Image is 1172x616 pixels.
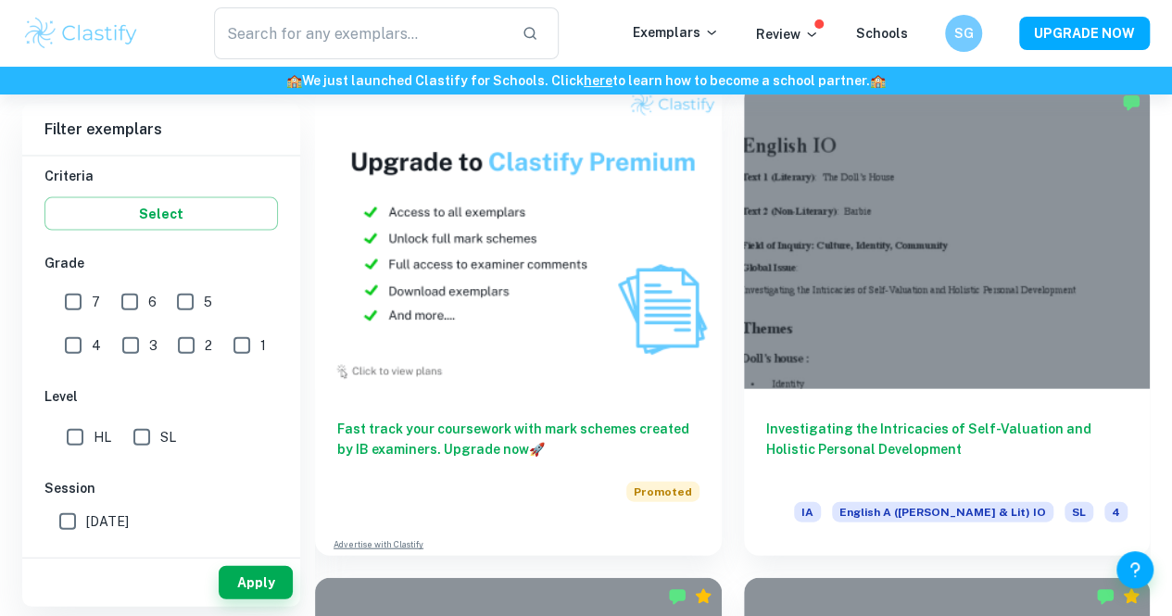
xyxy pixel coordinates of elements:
img: Marked [1096,587,1115,606]
img: Clastify logo [22,15,140,52]
span: 🏫 [286,73,302,88]
span: SL [1065,502,1093,522]
span: 2 [205,335,212,356]
span: 6 [148,292,157,312]
img: Marked [1122,94,1140,112]
span: English A ([PERSON_NAME] & Lit) IO [832,502,1053,522]
a: here [584,73,612,88]
h6: SG [953,23,975,44]
button: Apply [219,566,293,599]
button: SG [945,15,982,52]
span: HL [94,427,111,447]
h6: Session [44,478,278,498]
div: Premium [1122,587,1140,606]
button: Help and Feedback [1116,551,1153,588]
h6: Fast track your coursework with mark schemes created by IB examiners. Upgrade now [337,419,699,459]
span: May 2025 [86,548,145,569]
a: Advertise with Clastify [334,538,423,551]
span: IA [794,502,821,522]
p: Exemplars [633,22,719,43]
h6: Level [44,386,278,407]
a: Schools [856,26,908,41]
h6: Filter exemplars [22,104,300,156]
span: 🚀 [529,442,545,457]
img: Thumbnail [315,84,722,389]
p: Review [756,24,819,44]
span: 1 [260,335,266,356]
a: Investigating the Intricacies of Self-Valuation and Holistic Personal DevelopmentIAEnglish A ([PE... [744,84,1151,556]
span: 7 [92,292,100,312]
img: Marked [668,587,687,606]
button: UPGRADE NOW [1019,17,1150,50]
span: 🏫 [870,73,886,88]
span: SL [160,427,176,447]
span: 4 [92,335,101,356]
span: 3 [149,335,158,356]
span: 5 [204,292,212,312]
h6: Criteria [44,166,278,186]
h6: Grade [44,253,278,273]
span: Promoted [626,482,699,502]
div: Premium [694,587,712,606]
h6: We just launched Clastify for Schools. Click to learn how to become a school partner. [4,70,1168,91]
span: [DATE] [86,511,129,532]
button: Select [44,197,278,231]
span: 4 [1104,502,1128,522]
h6: Investigating the Intricacies of Self-Valuation and Holistic Personal Development [766,419,1128,480]
input: Search for any exemplars... [214,7,507,59]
